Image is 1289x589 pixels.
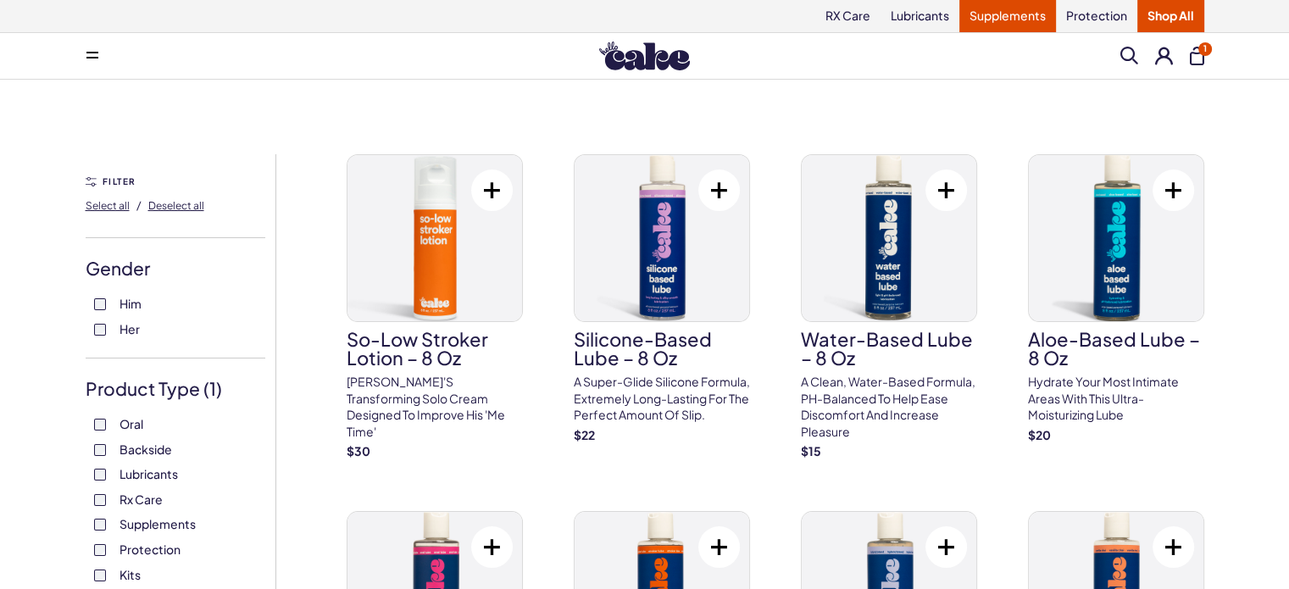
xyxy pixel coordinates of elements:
[1198,42,1212,56] span: 1
[1028,427,1051,442] strong: $ 20
[119,413,143,435] span: Oral
[119,463,178,485] span: Lubricants
[94,544,106,556] input: Protection
[119,564,141,586] span: Kits
[1029,155,1203,321] img: Aloe-Based Lube – 8 oz
[94,469,106,481] input: Lubricants
[1028,154,1204,443] a: Aloe-Based Lube – 8 ozAloe-Based Lube – 8 ozHydrate your most intimate areas with this ultra-mois...
[94,494,106,506] input: Rx Care
[119,292,142,314] span: Him
[575,155,749,321] img: Silicone-Based Lube – 8 oz
[1028,330,1204,367] h3: Aloe-Based Lube – 8 oz
[94,519,106,531] input: Supplements
[119,488,163,510] span: Rx Care
[801,154,977,460] a: Water-Based Lube – 8 ozWater-Based Lube – 8 ozA clean, water-based formula, pH-balanced to help e...
[574,374,750,424] p: A super-glide silicone formula, extremely long-lasting for the perfect amount of slip.
[347,443,370,458] strong: $ 30
[574,427,595,442] strong: $ 22
[1028,374,1204,424] p: Hydrate your most intimate areas with this ultra-moisturizing lube
[94,419,106,431] input: Oral
[94,324,106,336] input: Her
[574,330,750,367] h3: Silicone-Based Lube – 8 oz
[119,538,181,560] span: Protection
[347,330,523,367] h3: So-Low Stroker Lotion – 8 oz
[801,443,821,458] strong: $ 15
[86,199,130,212] span: Select all
[94,570,106,581] input: Kits
[801,330,977,367] h3: Water-Based Lube – 8 oz
[347,155,522,321] img: So-Low Stroker Lotion – 8 oz
[347,154,523,460] a: So-Low Stroker Lotion – 8 ozSo-Low Stroker Lotion – 8 oz[PERSON_NAME]'s transforming solo cream d...
[1190,47,1204,65] button: 1
[86,192,130,219] button: Select all
[94,298,106,310] input: Him
[136,197,142,213] span: /
[119,438,172,460] span: Backside
[148,199,204,212] span: Deselect all
[94,444,106,456] input: Backside
[574,154,750,443] a: Silicone-Based Lube – 8 ozSilicone-Based Lube – 8 ozA super-glide silicone formula, extremely lon...
[119,513,196,535] span: Supplements
[802,155,976,321] img: Water-Based Lube – 8 oz
[119,318,140,340] span: Her
[599,42,690,70] img: Hello Cake
[801,374,977,440] p: A clean, water-based formula, pH-balanced to help ease discomfort and increase pleasure
[148,192,204,219] button: Deselect all
[347,374,523,440] p: [PERSON_NAME]'s transforming solo cream designed to improve his 'me time'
